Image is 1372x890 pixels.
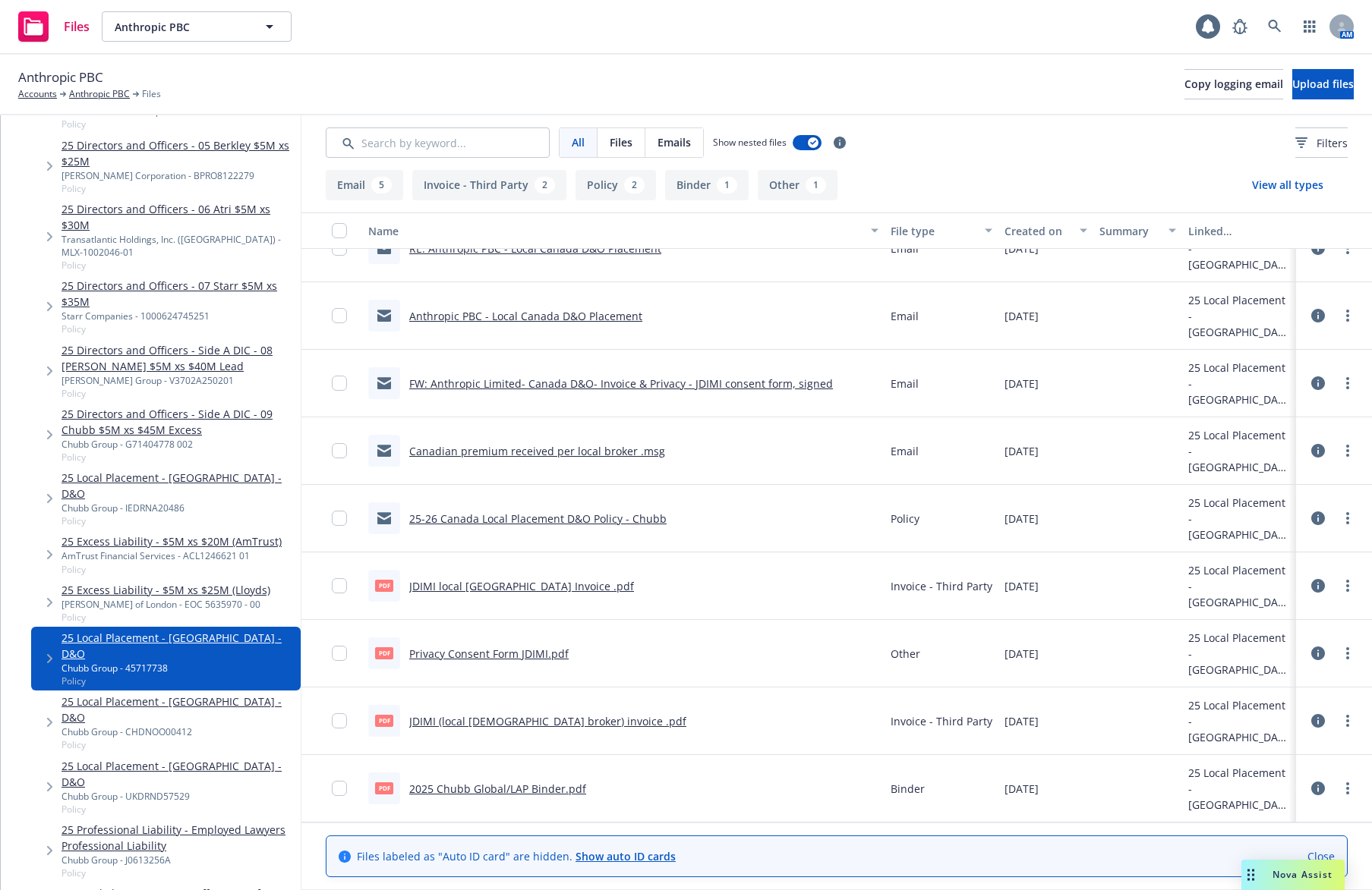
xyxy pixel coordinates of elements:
span: All [572,134,585,150]
input: Toggle Row Selected [332,781,347,796]
div: 25 Local Placement - [GEOGRAPHIC_DATA] - D&O [1188,630,1290,678]
input: Toggle Row Selected [332,713,347,728]
span: Nova Assist [1273,868,1333,881]
a: JDIMI local [GEOGRAPHIC_DATA] Invoice .pdf [409,579,634,593]
a: 2025 Chubb Global/LAP Binder.pdf [409,782,586,796]
span: Anthropic PBC [18,68,103,87]
a: Report a Bug [1225,11,1255,42]
div: Name [368,223,862,239]
button: Filters [1295,127,1348,158]
a: 25 Local Placement - [GEOGRAPHIC_DATA] - D&O [62,470,295,502]
div: File type [891,223,976,239]
div: 25 Local Placement - [GEOGRAPHIC_DATA] - D&O [1188,360,1290,407]
a: more [1339,442,1357,460]
span: [DATE] [1005,308,1039,324]
a: Anthropic PBC [69,87,130,101]
div: 2 [624,177,645,193]
div: Starr Companies - 1000624745251 [62,310,295,322]
span: Files [64,20,90,33]
span: Email [891,443,919,459]
span: Policy [62,803,295,816]
span: Emails [658,134,691,150]
a: Show auto ID cards [576,849,676,863]
button: Invoice - Third Party [412,170,566,200]
a: Switch app [1295,11,1325,42]
div: 1 [806,177,826,193]
a: 25 Local Placement - [GEOGRAPHIC_DATA] - D&O [62,630,295,662]
button: Linked associations [1182,212,1296,249]
div: Chubb Group - 45717738 [62,662,295,675]
a: RE: Anthropic PBC - Local Canada D&O Placement [409,241,661,256]
button: Name [362,212,885,249]
a: more [1339,779,1357,797]
div: 25 Local Placement - [GEOGRAPHIC_DATA] - D&O [1188,697,1290,745]
span: Email [891,308,919,324]
a: 25 Directors and Officers - 05 Berkley $5M xs $25M [62,137,295,169]
button: Summary [1093,212,1182,249]
div: Chubb Group - UKDRND57529 [62,790,295,803]
span: Invoice - Third Party [891,713,992,729]
a: more [1339,712,1357,730]
input: Toggle Row Selected [332,443,347,458]
span: [DATE] [1005,781,1039,797]
span: Invoice - Third Party [891,578,992,594]
button: Nova Assist [1241,860,1345,890]
a: Anthropic PBC - Local Canada D&O Placement [409,309,642,323]
div: 2 [535,177,555,193]
span: [DATE] [1005,511,1039,527]
span: Policy [62,611,270,624]
span: Files labeled as "Auto ID card" are hidden. [357,848,676,864]
span: Policy [62,563,282,576]
div: Chubb Group - J0613256A [62,854,295,866]
button: Upload files [1292,69,1354,99]
input: Search by keyword... [326,127,550,158]
a: Files [12,5,96,48]
span: [DATE] [1005,646,1039,662]
span: Policy [891,511,919,527]
div: 25 Local Placement - [GEOGRAPHIC_DATA] - D&O [1188,292,1290,340]
a: more [1339,307,1357,325]
a: 25 Excess Liability - $5M xs $20M (AmTrust) [62,533,282,549]
span: pdf [375,647,393,659]
div: Transatlantic Holdings, Inc. ([GEOGRAPHIC_DATA]) - MLX-1002046-01 [62,233,295,259]
span: Filters [1295,135,1348,151]
div: [PERSON_NAME] Group - V3702A250201 [62,374,295,387]
span: Policy [62,322,295,335]
input: Toggle Row Selected [332,308,347,323]
a: Canadian premium received per local broker .msg [409,444,665,458]
div: Created on [1005,223,1071,239]
div: [PERSON_NAME] of London - EOC 5635970 - 00 [62,598,270,611]
span: Policy [62,866,295,879]
span: [DATE] [1005,443,1039,459]
a: 25 Professional Liability - Employed Lawyers Professional Liability [62,822,295,854]
div: Linked associations [1188,223,1290,239]
span: Policy [62,451,295,464]
input: Toggle Row Selected [332,376,347,391]
a: 25 Local Placement - [GEOGRAPHIC_DATA] - D&O [62,693,295,725]
a: JDIMI (local [DEMOGRAPHIC_DATA] broker) invoice .pdf [409,714,686,728]
span: Upload files [1292,77,1354,91]
span: Copy logging email [1184,77,1283,91]
button: Policy [576,170,656,200]
input: Select all [332,223,347,238]
span: Show nested files [713,136,787,149]
a: 25-26 Canada Local Placement D&O Policy - Chubb [409,511,667,526]
div: Chubb Group - G71404778 002 [62,438,295,451]
button: Binder [665,170,749,200]
span: [DATE] [1005,578,1039,594]
span: Binder [891,781,925,797]
button: Email [326,170,403,200]
a: 25 Directors and Officers - Side A DIC - 08 [PERSON_NAME] $5M xs $40M Lead [62,342,295,374]
a: FW: Anthropic Limited- Canada D&O- Invoice & Privacy - JDIMI consent form, signed [409,376,833,391]
span: Filters [1317,135,1348,151]
div: 1 [717,177,737,193]
span: Email [891,376,919,392]
span: Files [142,87,161,101]
div: Chubb Group - IEDRNA20486 [62,502,295,514]
button: View all types [1228,170,1348,200]
span: Policy [62,182,295,195]
div: AmTrust Financial Services - ACL1246621 01 [62,549,282,562]
input: Toggle Row Selected [332,511,347,526]
span: pdf [375,715,393,726]
a: more [1339,374,1357,392]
